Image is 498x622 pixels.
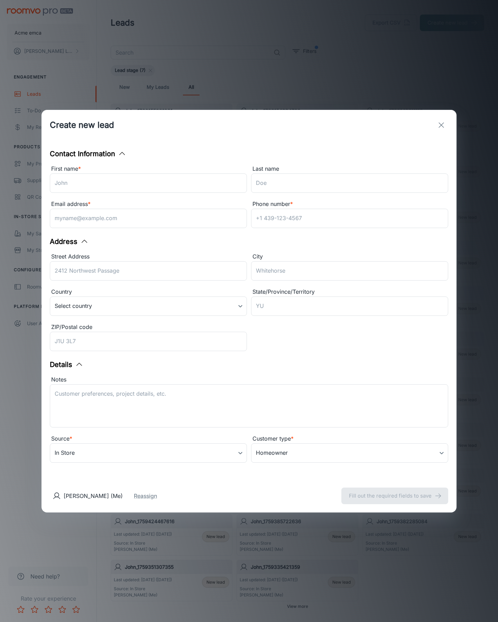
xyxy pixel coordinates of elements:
button: Contact Information [50,149,126,159]
input: Doe [251,173,448,193]
div: ZIP/Postal code [50,323,247,332]
input: Whitehorse [251,261,448,281]
div: Customer type [251,434,448,443]
div: Email address [50,200,247,209]
div: First name [50,164,247,173]
input: YU [251,296,448,316]
div: Select country [50,296,247,316]
div: In Store [50,443,247,463]
div: Source [50,434,247,443]
input: myname@example.com [50,209,247,228]
input: J1U 3L7 [50,332,247,351]
input: 2412 Northwest Passage [50,261,247,281]
div: Street Address [50,252,247,261]
input: +1 439-123-4567 [251,209,448,228]
button: exit [434,118,448,132]
button: Details [50,359,83,370]
div: Country [50,288,247,296]
div: State/Province/Territory [251,288,448,296]
div: City [251,252,448,261]
button: Reassign [134,492,157,500]
button: Address [50,236,89,247]
div: Notes [50,375,448,384]
input: John [50,173,247,193]
p: [PERSON_NAME] (Me) [64,492,123,500]
div: Homeowner [251,443,448,463]
div: Last name [251,164,448,173]
h1: Create new lead [50,119,114,131]
div: Phone number [251,200,448,209]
